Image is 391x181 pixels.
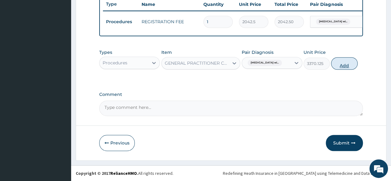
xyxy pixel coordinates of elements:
img: d_794563401_company_1708531726252_794563401 [11,31,25,46]
div: GENERAL PRACTITIONER CONSULTATION FIRST OUTPATIENT CONSULTATION [165,60,230,66]
label: Item [161,49,172,55]
button: Submit [326,135,363,151]
div: Minimize live chat window [101,3,116,18]
td: REGISTRATION FEE [138,15,200,28]
div: Redefining Heath Insurance in [GEOGRAPHIC_DATA] using Telemedicine and Data Science! [223,170,386,176]
strong: Copyright © 2017 . [76,170,138,176]
label: Types [99,50,112,55]
span: [MEDICAL_DATA] wi... [316,19,350,25]
footer: All rights reserved. [71,165,391,181]
button: Previous [99,135,135,151]
div: Chat with us now [32,35,104,43]
label: Comment [99,92,363,97]
label: Unit Price [304,49,326,55]
button: Add [331,57,357,70]
div: Procedures [103,60,127,66]
span: We're online! [36,52,85,115]
a: RelianceHMO [110,170,137,176]
span: [MEDICAL_DATA] wi... [248,60,282,66]
td: Procedures [103,16,138,28]
textarea: Type your message and hit 'Enter' [3,118,118,139]
label: Pair Diagnosis [242,49,274,55]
